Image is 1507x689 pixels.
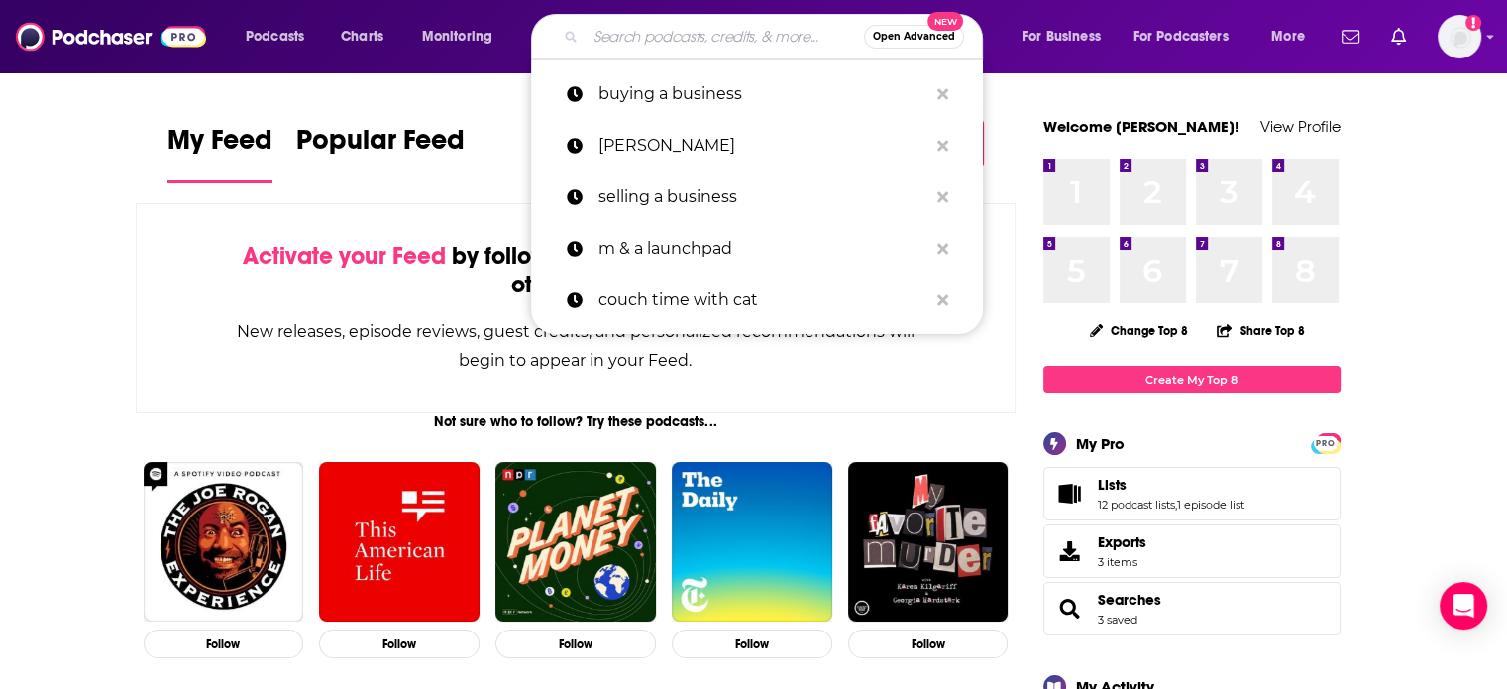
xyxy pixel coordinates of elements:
[531,120,983,172] a: [PERSON_NAME]
[586,21,864,53] input: Search podcasts, credits, & more...
[1438,15,1481,58] span: Logged in as Bcprpro33
[1216,311,1305,350] button: Share Top 8
[531,275,983,326] a: couch time with cat
[550,14,1002,59] div: Search podcasts, credits, & more...
[1334,20,1367,54] a: Show notifications dropdown
[1098,476,1127,494] span: Lists
[167,123,272,169] span: My Feed
[672,630,832,658] button: Follow
[296,123,465,183] a: Popular Feed
[1177,498,1244,512] a: 1 episode list
[495,630,656,658] button: Follow
[1009,21,1126,53] button: open menu
[1098,555,1146,569] span: 3 items
[1098,591,1161,609] a: Searches
[1050,537,1090,565] span: Exports
[1440,582,1487,630] div: Open Intercom Messenger
[296,123,465,169] span: Popular Feed
[1438,15,1481,58] button: Show profile menu
[1098,613,1137,627] a: 3 saved
[236,242,916,299] div: by following Podcasts, Creators, Lists, and other Users!
[1383,20,1414,54] a: Show notifications dropdown
[1465,15,1481,31] svg: Add a profile image
[1078,318,1201,343] button: Change Top 8
[144,462,304,623] img: The Joe Rogan Experience
[144,630,304,658] button: Follow
[1098,533,1146,551] span: Exports
[1271,23,1305,51] span: More
[422,23,492,51] span: Monitoring
[16,18,206,56] img: Podchaser - Follow, Share and Rate Podcasts
[1257,21,1330,53] button: open menu
[598,120,927,172] p: andrew holland
[1314,436,1338,451] span: PRO
[1043,582,1341,635] span: Searches
[232,21,330,53] button: open menu
[167,123,272,183] a: My Feed
[328,21,395,53] a: Charts
[848,462,1009,623] img: My Favorite Murder with Karen Kilgariff and Georgia Hardstark
[531,68,983,120] a: buying a business
[319,630,480,658] button: Follow
[1098,476,1244,494] a: Lists
[598,172,927,223] p: selling a business
[1043,366,1341,393] a: Create My Top 8
[1175,498,1177,512] span: ,
[1438,15,1481,58] img: User Profile
[495,462,656,623] img: Planet Money
[1314,435,1338,450] a: PRO
[243,241,446,271] span: Activate your Feed
[598,275,927,326] p: couch time with cat
[873,32,955,42] span: Open Advanced
[864,25,964,49] button: Open AdvancedNew
[408,21,518,53] button: open menu
[598,223,927,275] p: m & a launchpad
[1050,480,1090,508] a: Lists
[1023,23,1101,51] span: For Business
[848,630,1009,658] button: Follow
[1098,498,1175,512] a: 12 podcast lists
[598,68,927,120] p: buying a business
[531,223,983,275] a: m & a launchpad
[1043,117,1239,136] a: Welcome [PERSON_NAME]!
[246,23,304,51] span: Podcasts
[319,462,480,623] img: This American Life
[1050,595,1090,623] a: Searches
[1076,434,1125,453] div: My Pro
[1133,23,1229,51] span: For Podcasters
[531,172,983,223] a: selling a business
[236,317,916,375] div: New releases, episode reviews, guest credits, and personalized recommendations will begin to appe...
[1260,117,1341,136] a: View Profile
[1043,467,1341,520] span: Lists
[341,23,383,51] span: Charts
[136,413,1017,430] div: Not sure who to follow? Try these podcasts...
[1121,21,1257,53] button: open menu
[672,462,832,623] img: The Daily
[1043,524,1341,578] a: Exports
[927,12,963,31] span: New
